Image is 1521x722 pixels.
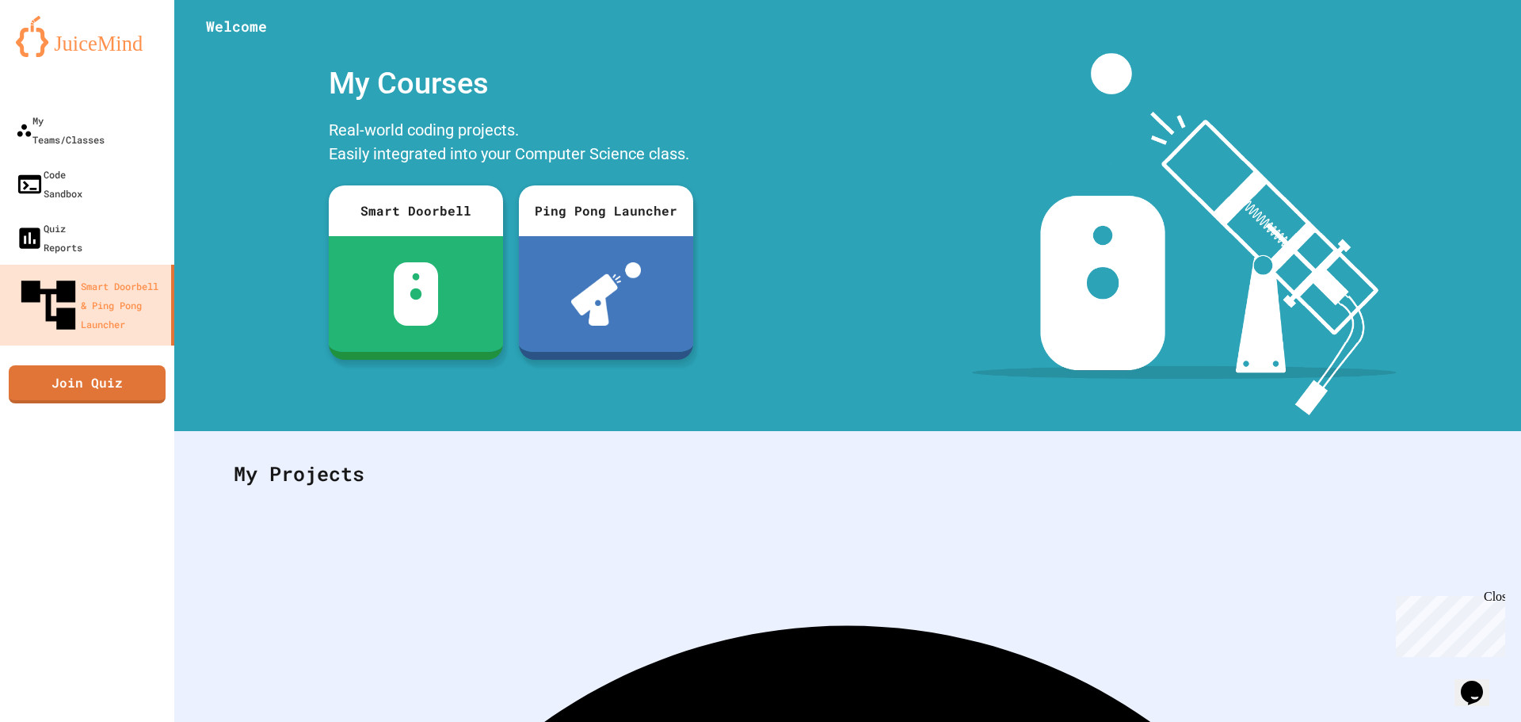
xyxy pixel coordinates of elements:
[329,185,503,236] div: Smart Doorbell
[394,262,439,326] img: sdb-white.svg
[321,53,701,114] div: My Courses
[972,53,1397,415] img: banner-image-my-projects.png
[218,443,1477,505] div: My Projects
[6,6,109,101] div: Chat with us now!Close
[16,273,165,338] div: Smart Doorbell & Ping Pong Launcher
[1454,659,1505,706] iframe: chat widget
[1389,590,1505,657] iframe: chat widget
[9,365,166,403] a: Join Quiz
[16,165,82,203] div: Code Sandbox
[16,111,105,149] div: My Teams/Classes
[571,262,642,326] img: ppl-with-ball.png
[321,114,701,174] div: Real-world coding projects. Easily integrated into your Computer Science class.
[519,185,693,236] div: Ping Pong Launcher
[16,16,158,57] img: logo-orange.svg
[16,219,82,257] div: Quiz Reports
